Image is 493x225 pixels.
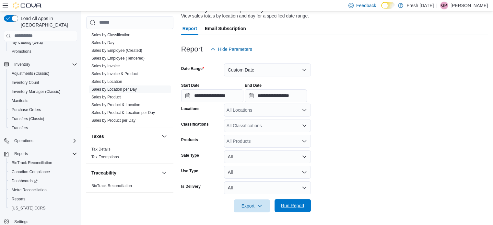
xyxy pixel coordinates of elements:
p: Fresh [DATE] [406,2,434,9]
a: Reports [9,195,28,203]
label: End Date [245,83,262,88]
span: Settings [14,219,28,224]
a: Tax Exemptions [91,155,119,159]
span: My Catalog (Beta) [12,40,43,45]
a: Promotions [9,48,34,55]
span: Purchase Orders [12,107,41,112]
span: Reports [9,195,77,203]
span: Reports [14,151,28,156]
button: Open list of options [302,123,307,128]
label: Start Date [181,83,200,88]
span: Sales by Product & Location per Day [91,110,155,115]
button: BioTrack Reconciliation [6,158,80,167]
div: View sales totals by location and day for a specified date range. [181,13,309,19]
a: Purchase Orders [9,106,44,114]
a: Dashboards [6,176,80,186]
span: Dashboards [12,178,38,184]
button: Taxes [91,133,159,140]
button: Inventory Manager (Classic) [6,87,80,96]
input: Dark Mode [381,2,395,9]
h3: Traceability [91,170,116,176]
a: Sales by Employee (Tendered) [91,56,145,61]
span: Run Report [281,202,304,209]
label: Is Delivery [181,184,201,189]
span: Reports [12,197,25,202]
span: Adjustments (Classic) [12,71,49,76]
a: Sales by Location [91,79,122,84]
a: Inventory Count [9,79,42,86]
button: Run Report [275,199,311,212]
h3: Report [181,45,203,53]
span: Promotions [9,48,77,55]
button: Inventory [1,60,80,69]
a: Transfers (Classic) [9,115,47,123]
span: Inventory Count [9,79,77,86]
div: Taxes [86,145,173,163]
input: Press the down key to open a popover containing a calendar. [181,89,243,102]
a: Dashboards [9,177,40,185]
button: Custom Date [224,63,311,76]
span: Transfers [12,125,28,130]
span: My Catalog (Beta) [9,39,77,46]
button: Canadian Compliance [6,167,80,176]
span: Sales by Invoice [91,63,120,69]
span: Dashboards [9,177,77,185]
span: Sales by Employee (Created) [91,48,142,53]
span: Inventory [12,61,77,68]
span: Metrc Reconciliation [12,187,47,193]
button: Open list of options [302,107,307,113]
button: Reports [1,149,80,158]
a: Tax Details [91,147,111,152]
label: Sale Type [181,153,199,158]
span: Washington CCRS [9,204,77,212]
span: Canadian Compliance [12,169,50,174]
span: Feedback [356,2,376,9]
a: Sales by Invoice [91,64,120,68]
button: Traceability [91,170,159,176]
label: Products [181,137,198,142]
span: Transfers (Classic) [9,115,77,123]
button: Inventory [12,61,33,68]
button: Hide Parameters [208,43,255,56]
label: Locations [181,106,200,111]
span: Manifests [12,98,28,103]
button: Metrc Reconciliation [6,186,80,195]
a: Manifests [9,97,31,105]
button: Manifests [6,96,80,105]
button: Traceability [160,169,168,177]
button: Reports [12,150,30,158]
a: Sales by Product per Day [91,118,135,123]
label: Date Range [181,66,204,71]
a: Adjustments (Classic) [9,70,52,77]
span: Sales by Product & Location [91,102,140,107]
span: Promotions [12,49,31,54]
span: Metrc Reconciliation [9,186,77,194]
a: Sales by Day [91,40,114,45]
span: Report [182,22,197,35]
button: Export [234,199,270,212]
button: Inventory Count [6,78,80,87]
span: Sales by Invoice & Product [91,71,138,76]
span: Purchase Orders [9,106,77,114]
button: Operations [12,137,36,145]
a: Sales by Location per Day [91,87,137,92]
a: Sales by Product & Location [91,103,140,107]
span: Reports [12,150,77,158]
button: Taxes [160,132,168,140]
a: Metrc Reconciliation [9,186,49,194]
span: Inventory Count [12,80,39,85]
a: Sales by Invoice & Product [91,72,138,76]
a: Sales by Classification [91,33,130,37]
span: Inventory Manager (Classic) [9,88,77,96]
button: All [224,181,311,194]
button: All [224,166,311,179]
input: Press the down key to open a popover containing a calendar. [245,89,307,102]
a: BioTrack Reconciliation [91,184,132,188]
span: Email Subscription [205,22,246,35]
button: Promotions [6,47,80,56]
span: Adjustments (Classic) [9,70,77,77]
span: Manifests [9,97,77,105]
